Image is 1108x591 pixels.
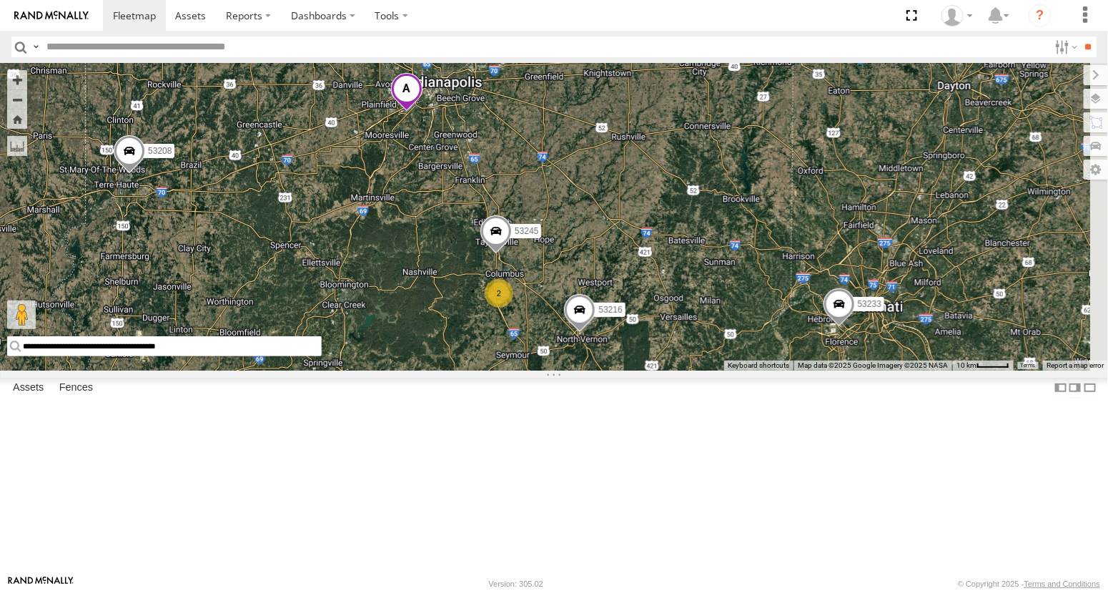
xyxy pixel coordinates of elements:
div: © Copyright 2025 - [958,580,1100,588]
span: 53216 [598,305,622,315]
div: 2 [485,279,513,308]
div: Version: 305.02 [489,580,543,588]
button: Zoom out [7,89,27,109]
label: Search Query [30,36,41,57]
i: ? [1029,4,1052,27]
span: 53245 [515,226,538,236]
button: Map Scale: 10 km per 42 pixels [952,361,1014,371]
label: Search Filter Options [1049,36,1080,57]
span: 53233 [858,299,881,309]
a: Visit our Website [8,577,74,591]
img: rand-logo.svg [14,11,89,21]
span: 10 km [956,361,976,369]
label: Hide Summary Table [1083,378,1097,399]
label: Map Settings [1084,160,1108,180]
a: Terms [1021,362,1036,368]
span: 53208 [148,146,172,156]
button: Keyboard shortcuts [728,361,789,371]
a: Terms and Conditions [1024,580,1100,588]
button: Zoom Home [7,109,27,129]
label: Measure [7,136,27,156]
button: Zoom in [7,70,27,89]
label: Fences [52,378,100,399]
a: Report a map error [1047,361,1104,369]
label: Dock Summary Table to the Right [1068,378,1082,399]
label: Assets [6,378,51,399]
label: Dock Summary Table to the Left [1054,378,1068,399]
div: Miky Transport [936,5,978,26]
span: Map data ©2025 Google Imagery ©2025 NASA [798,361,948,369]
button: Drag Pegman onto the map to open Street View [7,301,36,329]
